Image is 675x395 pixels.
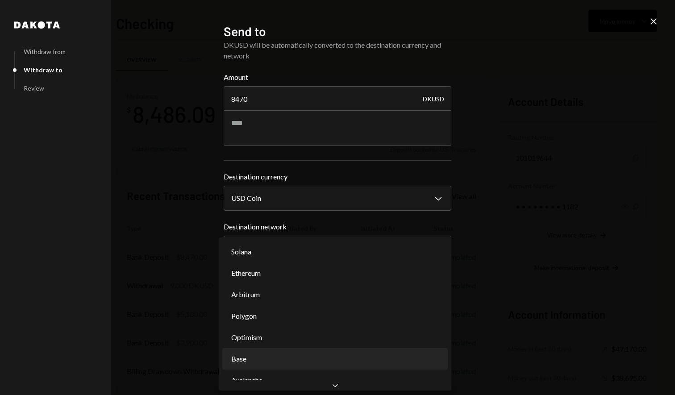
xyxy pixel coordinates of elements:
div: Withdraw to [24,66,62,74]
span: Ethereum [231,268,261,279]
div: DKUSD [423,86,444,111]
span: Solana [231,246,251,257]
span: Base [231,353,246,364]
button: Destination network [224,236,451,261]
input: Enter amount [224,86,451,111]
div: Withdraw from [24,48,66,55]
button: Destination currency [224,186,451,211]
span: Arbitrum [231,289,260,300]
label: Destination network [224,221,451,232]
div: DKUSD will be automatically converted to the destination currency and network [224,40,451,61]
h2: Send to [224,23,451,40]
label: Destination currency [224,171,451,182]
span: Avalanche [231,375,262,386]
span: Optimism [231,332,262,343]
label: Amount [224,72,451,83]
span: Polygon [231,311,257,321]
div: Review [24,84,44,92]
